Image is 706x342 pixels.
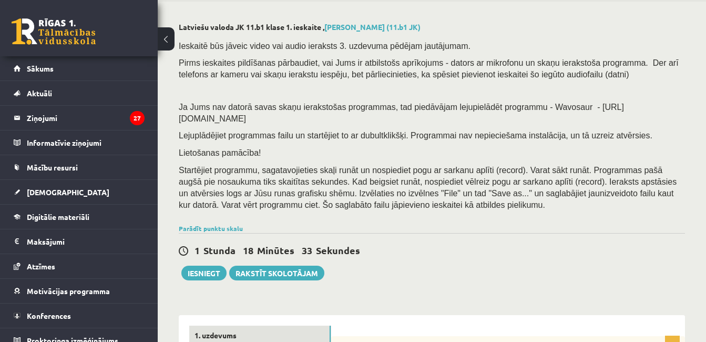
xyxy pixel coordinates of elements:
span: Mācību resursi [27,163,78,172]
a: Motivācijas programma [14,279,145,303]
a: [PERSON_NAME] (11.b1 JK) [324,22,421,32]
span: Atzīmes [27,261,55,271]
span: 1 [195,244,200,256]
a: Digitālie materiāli [14,205,145,229]
span: Sekundes [316,244,360,256]
a: Konferences [14,304,145,328]
h2: Latviešu valoda JK 11.b1 klase 1. ieskaite , [179,23,685,32]
span: Lietošanas pamācība! [179,148,261,157]
span: Ja Jums nav datorā savas skaņu ierakstošas programmas, tad piedāvājam lejupielādēt programmu - Wa... [179,103,624,123]
span: [DEMOGRAPHIC_DATA] [27,187,109,197]
span: 33 [302,244,312,256]
span: Ieskaitē būs jāveic video vai audio ieraksts 3. uzdevuma pēdējam jautājumam. [179,42,470,51]
span: 18 [243,244,253,256]
a: Atzīmes [14,254,145,278]
a: Informatīvie ziņojumi [14,130,145,155]
a: Sākums [14,56,145,81]
span: Startējiet programmu, sagatavojieties skaļi runāt un nospiediet pogu ar sarkanu aplīti (record). ... [179,166,677,209]
span: Digitālie materiāli [27,212,89,222]
span: Motivācijas programma [27,286,110,296]
button: Iesniegt [181,266,227,280]
span: Lejuplādējiet programmas failu un startējiet to ar dubultklikšķi. Programmai nav nepieciešama ins... [179,131,652,140]
legend: Ziņojumi [27,106,145,130]
a: Rīgas 1. Tālmācības vidusskola [12,18,96,45]
legend: Maksājumi [27,229,145,254]
span: Stunda [203,244,236,256]
span: Sākums [27,64,54,73]
span: Pirms ieskaites pildīšanas pārbaudiet, vai Jums ir atbilstošs aprīkojums - dators ar mikrofonu un... [179,58,679,79]
span: Minūtes [257,244,294,256]
legend: Informatīvie ziņojumi [27,130,145,155]
a: [DEMOGRAPHIC_DATA] [14,180,145,204]
a: Ziņojumi27 [14,106,145,130]
a: Rakstīt skolotājam [229,266,324,280]
span: Aktuāli [27,88,52,98]
span: Konferences [27,311,71,320]
a: Aktuāli [14,81,145,105]
i: 27 [130,111,145,125]
a: Parādīt punktu skalu [179,224,243,233]
a: Mācību resursi [14,155,145,179]
a: Maksājumi [14,229,145,254]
